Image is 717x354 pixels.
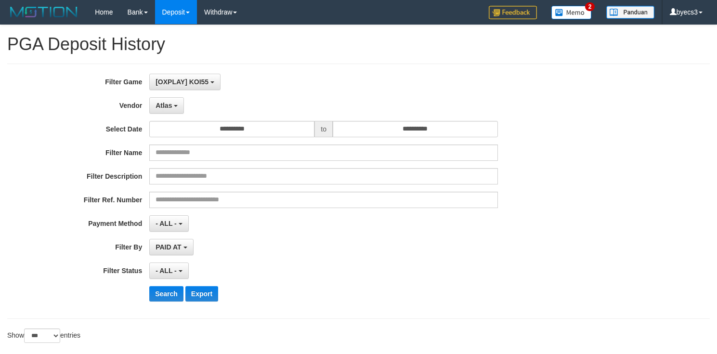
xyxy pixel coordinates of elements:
[156,267,177,275] span: - ALL -
[7,5,80,19] img: MOTION_logo.png
[185,286,218,302] button: Export
[606,6,654,19] img: panduan.png
[149,239,193,255] button: PAID AT
[7,328,80,343] label: Show entries
[149,97,184,114] button: Atlas
[314,121,333,137] span: to
[149,286,183,302] button: Search
[156,102,172,109] span: Atlas
[149,215,188,232] button: - ALL -
[156,243,181,251] span: PAID AT
[156,78,209,86] span: [OXPLAY] KOI55
[7,35,710,54] h1: PGA Deposit History
[489,6,537,19] img: Feedback.jpg
[149,74,221,90] button: [OXPLAY] KOI55
[551,6,592,19] img: Button%20Memo.svg
[156,220,177,227] span: - ALL -
[149,262,188,279] button: - ALL -
[24,328,60,343] select: Showentries
[585,2,595,11] span: 2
